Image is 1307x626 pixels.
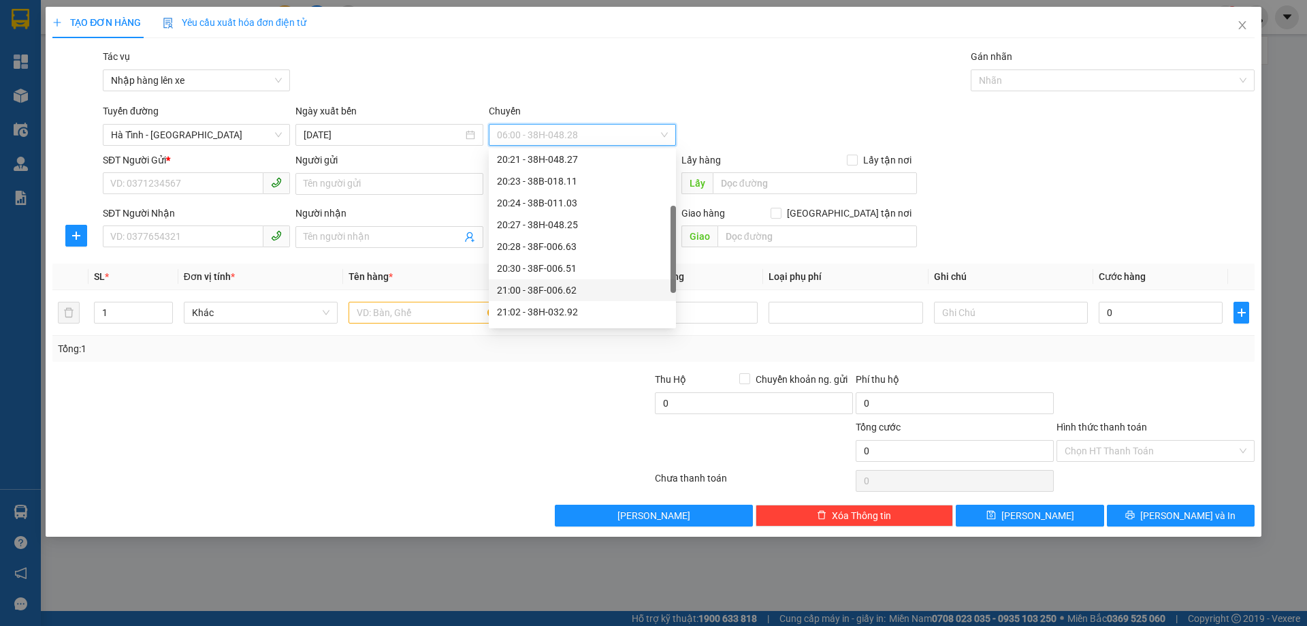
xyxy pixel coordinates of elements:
[271,230,282,241] span: phone
[103,51,130,62] label: Tác vụ
[681,208,725,219] span: Giao hàng
[497,152,668,167] div: 20:21 - 38H-048.27
[497,195,668,210] div: 20:24 - 38B-011.03
[65,225,87,247] button: plus
[295,153,483,168] div: Người gửi
[94,271,105,282] span: SL
[111,70,282,91] span: Nhập hàng lên xe
[103,153,290,168] div: SĐT Người Gửi
[464,232,475,242] span: user-add
[1001,508,1074,523] span: [PERSON_NAME]
[489,104,676,124] div: Chuyến
[681,155,721,166] span: Lấy hàng
[349,271,393,282] span: Tên hàng
[986,510,996,521] span: save
[103,206,290,221] div: SĐT Người Nhận
[655,374,686,385] span: Thu Hộ
[858,153,917,168] span: Lấy tận nơi
[1223,7,1261,45] button: Close
[163,18,174,29] img: icon
[103,104,290,124] div: Tuyến đường
[111,125,282,145] span: Hà Tĩnh - Hà Nội
[781,206,917,221] span: [GEOGRAPHIC_DATA] tận nơi
[349,302,502,324] input: VD: Bàn, Ghế
[497,239,668,254] div: 20:28 - 38F-006.63
[497,125,668,145] span: 06:00 - 38H-048.28
[1233,302,1248,324] button: plus
[713,172,917,194] input: Dọc đường
[681,172,713,194] span: Lấy
[497,304,668,319] div: 21:02 - 38H-032.92
[653,471,854,495] div: Chưa thanh toán
[956,505,1103,527] button: save[PERSON_NAME]
[817,510,826,521] span: delete
[763,264,928,290] th: Loại phụ phí
[1140,508,1236,523] span: [PERSON_NAME] và In
[304,127,462,142] input: 14/09/2025
[934,302,1088,324] input: Ghi Chú
[192,302,329,323] span: Khác
[1099,271,1146,282] span: Cước hàng
[271,177,282,188] span: phone
[497,261,668,276] div: 20:30 - 38F-006.51
[163,17,306,28] span: Yêu cầu xuất hóa đơn điện tử
[295,206,483,221] div: Người nhận
[929,264,1093,290] th: Ghi chú
[184,271,235,282] span: Đơn vị tính
[856,372,1054,392] div: Phí thu hộ
[856,422,901,433] span: Tổng cước
[750,372,853,387] span: Chuyển khoản ng. gửi
[497,174,668,189] div: 20:23 - 38B-018.11
[617,508,690,523] span: [PERSON_NAME]
[681,225,717,247] span: Giao
[52,18,62,27] span: plus
[295,104,483,124] div: Ngày xuất bến
[1107,505,1255,527] button: printer[PERSON_NAME] và In
[1125,510,1135,521] span: printer
[971,51,1012,62] label: Gán nhãn
[555,505,753,527] button: [PERSON_NAME]
[634,302,758,324] input: 0
[58,341,504,356] div: Tổng: 1
[717,225,917,247] input: Dọc đường
[756,505,954,527] button: deleteXóa Thông tin
[497,283,668,298] div: 21:00 - 38F-006.62
[832,508,891,523] span: Xóa Thông tin
[1237,20,1248,31] span: close
[66,230,86,241] span: plus
[1234,307,1248,318] span: plus
[52,17,141,28] span: TẠO ĐƠN HÀNG
[497,217,668,232] div: 20:27 - 38H-048.25
[1056,422,1147,433] label: Hình thức thanh toán
[58,302,80,324] button: delete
